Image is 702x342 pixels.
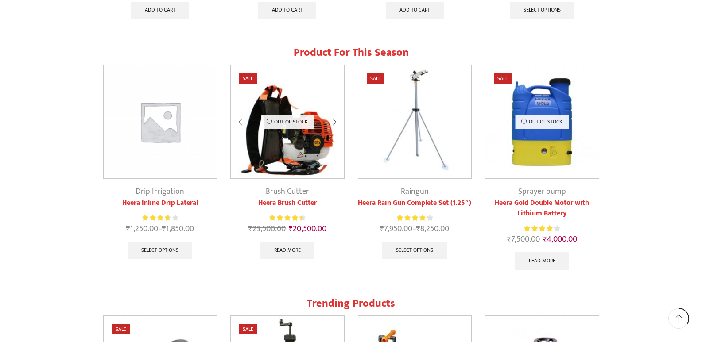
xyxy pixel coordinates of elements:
[367,73,384,84] span: Sale
[162,222,166,235] span: ₹
[401,185,429,198] a: Raingun
[266,185,309,198] a: Brush Cutter
[397,213,433,223] div: Rated 4.38 out of 5
[358,198,472,208] a: Heera Rain Gun Complete Set (1.25″)
[104,65,217,178] img: Placeholder
[380,222,412,235] bdi: 7,950.00
[416,222,420,235] span: ₹
[239,324,257,334] span: Sale
[380,222,384,235] span: ₹
[260,115,314,129] p: Out of stock
[289,222,326,235] bdi: 20,500.00
[494,73,512,84] span: Sale
[231,65,344,178] img: Heera Brush Cutter
[358,223,472,235] span: –
[131,2,189,19] a: Add to cart: “Heera Rain Gun (1.25")”
[386,2,444,19] a: Add to cart: “Heera Vermi Nursery”
[248,222,286,235] bdi: 23,500.00
[103,198,217,208] a: Heera Inline Drip Lateral
[510,2,574,19] a: Select options for “Silpaulin Vermibed ISI”
[294,44,409,61] span: Product for this Season
[162,222,194,235] bdi: 1,850.00
[358,65,472,178] img: Heera Rain Gun Complete Set
[485,65,599,178] img: Heera Gold Double Motor with Lithium Battery
[269,213,305,223] div: Rated 4.55 out of 5
[518,185,566,198] a: Sprayer pump
[524,224,552,233] span: Rated out of 5
[230,198,345,208] a: Heera Brush Cutter
[136,185,184,198] a: Drip Irrigation
[515,252,569,270] a: Read more about “Heera Gold Double Motor with Lithium Battery”
[485,198,599,219] a: Heera Gold Double Motor with Lithium Battery
[142,213,170,223] span: Rated out of 5
[515,115,569,129] p: Out of stock
[269,213,302,223] span: Rated out of 5
[307,295,395,312] span: Trending Products
[416,222,449,235] bdi: 8,250.00
[248,222,252,235] span: ₹
[103,223,217,235] span: –
[543,233,577,246] bdi: 4,000.00
[507,233,511,246] span: ₹
[128,242,192,259] a: Select options for “Heera Inline Drip Lateral”
[126,222,130,235] span: ₹
[260,242,314,259] a: Read more about “Heera Brush Cutter”
[142,213,178,223] div: Rated 3.81 out of 5
[112,324,130,334] span: Sale
[507,233,540,246] bdi: 7,500.00
[543,233,547,246] span: ₹
[289,222,293,235] span: ₹
[126,222,158,235] bdi: 1,250.00
[239,73,257,84] span: Sale
[524,224,560,233] div: Rated 3.91 out of 5
[258,2,316,19] a: Add to cart: “HEERA VARSHA SPRINKLER SET”
[382,242,447,259] a: Select options for “Heera Rain Gun Complete Set (1.25")”
[397,213,428,223] span: Rated out of 5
